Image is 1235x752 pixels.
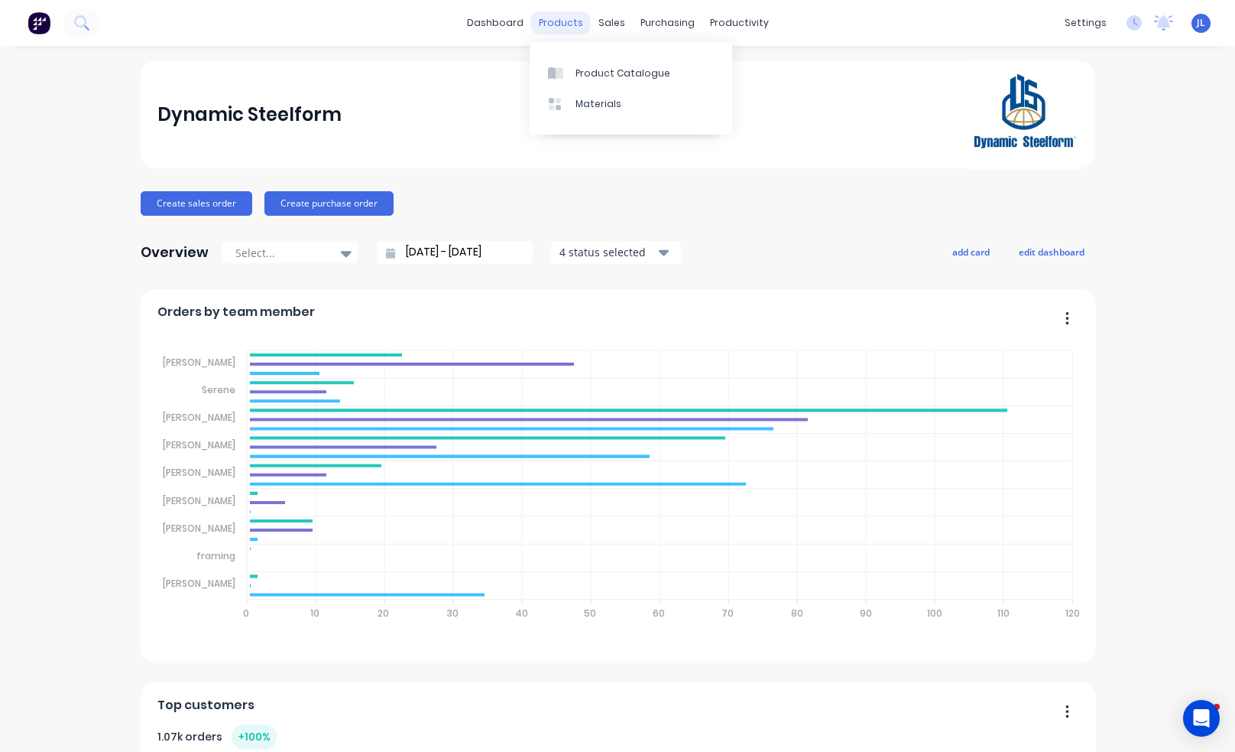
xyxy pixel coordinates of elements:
[721,606,734,619] tspan: 70
[1009,242,1094,262] button: edit dashboard
[157,99,342,130] div: Dynamic Steelform
[633,11,702,34] div: purchasing
[559,244,656,260] div: 4 status selected
[141,191,252,216] button: Create sales order
[378,606,389,619] tspan: 20
[702,11,776,34] div: productivity
[201,383,235,396] tspan: Serene
[1065,606,1079,619] tspan: 120
[157,303,315,321] span: Orders by team member
[653,606,665,619] tspan: 60
[790,606,802,619] tspan: 80
[28,11,50,34] img: Factory
[997,606,1009,619] tspan: 110
[264,191,394,216] button: Create purchase order
[575,67,670,80] div: Product Catalogue
[859,606,871,619] tspan: 90
[575,97,621,111] div: Materials
[551,241,681,264] button: 4 status selected
[1197,16,1205,30] span: JL
[310,606,319,619] tspan: 10
[162,411,235,424] tspan: [PERSON_NAME]
[162,522,235,535] tspan: [PERSON_NAME]
[162,577,235,590] tspan: [PERSON_NAME]
[157,724,277,750] div: 1.07k orders
[971,60,1078,170] img: Dynamic Steelform
[162,494,235,507] tspan: [PERSON_NAME]
[196,549,235,562] tspan: framing
[942,242,1000,262] button: add card
[1057,11,1114,34] div: settings
[162,466,235,479] tspan: [PERSON_NAME]
[530,89,732,119] a: Materials
[926,606,942,619] tspan: 100
[446,606,458,619] tspan: 30
[141,237,209,268] div: Overview
[531,11,591,34] div: products
[584,606,596,619] tspan: 50
[242,606,248,619] tspan: 0
[1183,700,1220,737] div: Open Intercom Messenger
[459,11,531,34] a: dashboard
[232,724,277,750] div: + 100 %
[162,438,235,451] tspan: [PERSON_NAME]
[530,57,732,88] a: Product Catalogue
[162,356,235,369] tspan: [PERSON_NAME]
[157,696,254,715] span: Top customers
[514,606,527,619] tspan: 40
[591,11,633,34] div: sales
